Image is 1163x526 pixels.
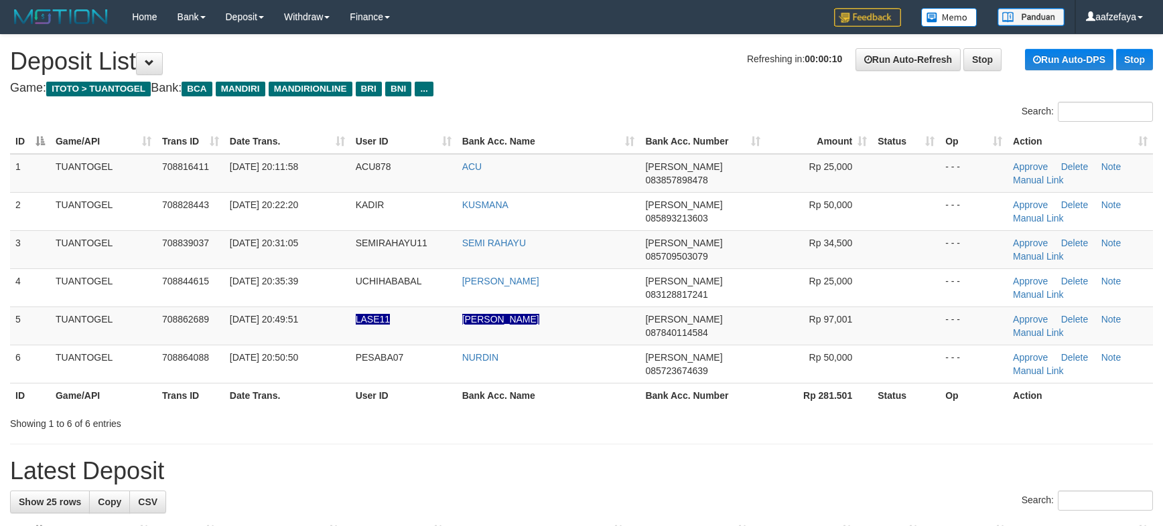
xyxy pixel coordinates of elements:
[10,306,50,345] td: 5
[809,161,853,172] span: Rp 25,000
[1013,175,1064,185] a: Manual Link
[645,352,722,363] span: [PERSON_NAME]
[1061,314,1088,325] a: Delete
[1008,129,1153,154] th: Action: activate to sort column ascending
[1013,199,1048,210] a: Approve
[356,238,427,248] span: SEMIRAHAYU11
[1025,49,1113,70] a: Run Auto-DPS
[162,238,209,248] span: 708839037
[1013,161,1048,172] a: Approve
[645,238,722,248] span: [PERSON_NAME]
[1013,238,1048,248] a: Approve
[129,491,166,513] a: CSV
[640,383,766,408] th: Bank Acc. Number
[50,383,157,408] th: Game/API
[462,276,539,286] a: [PERSON_NAME]
[356,161,391,172] span: ACU878
[50,129,157,154] th: Game/API: activate to sort column ascending
[1116,49,1153,70] a: Stop
[350,383,457,408] th: User ID
[10,7,112,27] img: MOTION_logo.png
[462,238,526,248] a: SEMI RAHAYU
[645,175,707,185] span: Copy 083857898478 to clipboard
[809,238,853,248] span: Rp 34,500
[138,497,157,507] span: CSV
[415,82,433,96] span: ...
[216,82,265,96] span: MANDIRI
[230,238,298,248] span: [DATE] 20:31:05
[50,230,157,268] td: TUANTOGEL
[766,129,872,154] th: Amount: activate to sort column ascending
[1101,238,1121,248] a: Note
[1058,491,1153,511] input: Search:
[1022,491,1153,511] label: Search:
[50,268,157,306] td: TUANTOGEL
[385,82,411,96] span: BNI
[1022,102,1153,122] label: Search:
[645,314,722,325] span: [PERSON_NAME]
[1013,251,1064,262] a: Manual Link
[462,352,498,363] a: NURDIN
[834,8,901,27] img: Feedback.jpg
[457,129,640,154] th: Bank Acc. Name: activate to sort column ascending
[1101,199,1121,210] a: Note
[940,192,1008,230] td: - - -
[940,154,1008,193] td: - - -
[10,412,474,430] div: Showing 1 to 6 of 6 entries
[1013,352,1048,363] a: Approve
[940,306,1008,345] td: - - -
[940,383,1008,408] th: Op
[10,458,1153,485] h1: Latest Deposit
[462,199,508,210] a: KUSMANA
[809,276,853,286] span: Rp 25,000
[462,314,539,325] a: [PERSON_NAME]
[809,314,853,325] span: Rp 97,001
[356,314,390,325] span: Nama rekening ada tanda titik/strip, harap diedit
[162,199,209,210] span: 708828443
[1101,352,1121,363] a: Note
[157,129,224,154] th: Trans ID: activate to sort column ascending
[1061,199,1088,210] a: Delete
[10,345,50,383] td: 6
[1008,383,1153,408] th: Action
[940,268,1008,306] td: - - -
[224,383,350,408] th: Date Trans.
[162,352,209,363] span: 708864088
[1013,289,1064,300] a: Manual Link
[856,48,961,71] a: Run Auto-Refresh
[10,383,50,408] th: ID
[921,8,977,27] img: Button%20Memo.svg
[1013,327,1064,338] a: Manual Link
[766,383,872,408] th: Rp 281.501
[10,48,1153,75] h1: Deposit List
[356,352,404,363] span: PESABA07
[645,365,707,376] span: Copy 085723674639 to clipboard
[10,129,50,154] th: ID: activate to sort column descending
[10,154,50,193] td: 1
[89,491,130,513] a: Copy
[230,352,298,363] span: [DATE] 20:50:50
[19,497,81,507] span: Show 25 rows
[50,345,157,383] td: TUANTOGEL
[230,314,298,325] span: [DATE] 20:49:51
[162,161,209,172] span: 708816411
[10,192,50,230] td: 2
[10,82,1153,95] h4: Game: Bank:
[10,268,50,306] td: 4
[645,327,707,338] span: Copy 087840114584 to clipboard
[645,251,707,262] span: Copy 085709503079 to clipboard
[1013,365,1064,376] a: Manual Link
[940,230,1008,268] td: - - -
[224,129,350,154] th: Date Trans.: activate to sort column ascending
[645,161,722,172] span: [PERSON_NAME]
[1013,314,1048,325] a: Approve
[350,129,457,154] th: User ID: activate to sort column ascending
[998,8,1065,26] img: panduan.png
[157,383,224,408] th: Trans ID
[645,276,722,286] span: [PERSON_NAME]
[182,82,212,96] span: BCA
[98,497,121,507] span: Copy
[1101,314,1121,325] a: Note
[1061,238,1088,248] a: Delete
[1101,161,1121,172] a: Note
